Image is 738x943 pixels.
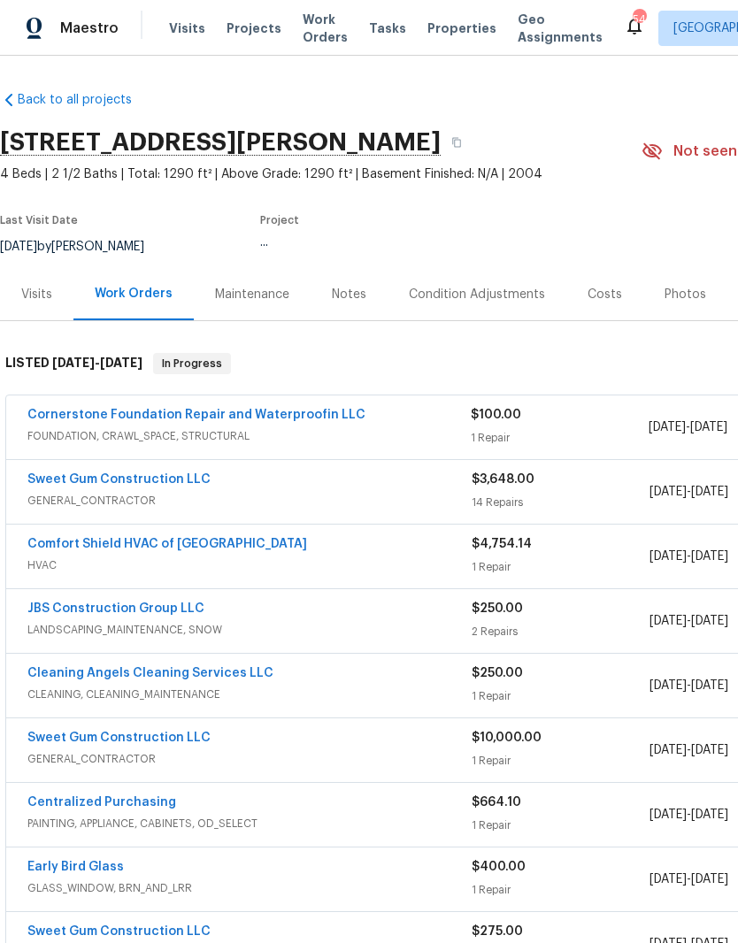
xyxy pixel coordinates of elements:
[650,870,728,888] span: -
[472,816,650,834] div: 1 Repair
[27,796,176,809] a: Centralized Purchasing
[650,615,687,627] span: [DATE]
[472,732,542,744] span: $10,000.00
[518,11,603,46] span: Geo Assignments
[95,285,173,303] div: Work Orders
[27,815,472,832] span: PAINTING, APPLIANCE, CABINETS, OD_SELECT
[472,861,526,873] span: $400.00
[5,353,142,374] h6: LISTED
[409,286,545,303] div: Condition Adjustments
[691,550,728,563] span: [DATE]
[650,806,728,824] span: -
[650,744,687,756] span: [DATE]
[303,11,348,46] span: Work Orders
[169,19,205,37] span: Visits
[472,473,534,486] span: $3,648.00
[650,873,687,885] span: [DATE]
[690,421,727,433] span: [DATE]
[27,473,211,486] a: Sweet Gum Construction LLC
[260,215,299,226] span: Project
[27,686,472,703] span: CLEANING, CLEANING_MAINTENANCE
[27,556,472,574] span: HVAC
[691,809,728,821] span: [DATE]
[649,418,727,436] span: -
[21,286,52,303] div: Visits
[650,612,728,630] span: -
[691,744,728,756] span: [DATE]
[427,19,496,37] span: Properties
[471,409,521,421] span: $100.00
[27,732,211,744] a: Sweet Gum Construction LLC
[472,494,650,511] div: 14 Repairs
[27,925,211,938] a: Sweet Gum Construction LLC
[60,19,119,37] span: Maestro
[260,236,600,249] div: ...
[650,809,687,821] span: [DATE]
[691,615,728,627] span: [DATE]
[472,602,523,615] span: $250.00
[472,623,650,640] div: 2 Repairs
[650,486,687,498] span: [DATE]
[441,126,473,158] button: Copy Address
[27,750,472,768] span: GENERAL_CONTRACTOR
[27,602,204,615] a: JBS Construction Group LLC
[650,550,687,563] span: [DATE]
[27,492,472,510] span: GENERAL_CONTRACTOR
[691,486,728,498] span: [DATE]
[472,881,650,899] div: 1 Repair
[52,356,142,369] span: -
[650,677,728,694] span: -
[665,286,706,303] div: Photos
[650,548,728,565] span: -
[472,558,650,576] div: 1 Repair
[650,679,687,692] span: [DATE]
[27,667,273,679] a: Cleaning Angels Cleaning Services LLC
[155,355,229,372] span: In Progress
[52,356,95,369] span: [DATE]
[633,11,645,28] div: 54
[588,286,622,303] div: Costs
[691,679,728,692] span: [DATE]
[215,286,289,303] div: Maintenance
[27,538,307,550] a: Comfort Shield HVAC of [GEOGRAPHIC_DATA]
[27,621,472,639] span: LANDSCAPING_MAINTENANCE, SNOW
[332,286,366,303] div: Notes
[471,429,648,447] div: 1 Repair
[27,861,124,873] a: Early Bird Glass
[100,356,142,369] span: [DATE]
[27,409,365,421] a: Cornerstone Foundation Repair and Waterproofin LLC
[472,925,523,938] span: $275.00
[691,873,728,885] span: [DATE]
[27,879,472,897] span: GLASS_WINDOW, BRN_AND_LRR
[650,483,728,501] span: -
[472,538,532,550] span: $4,754.14
[369,22,406,34] span: Tasks
[472,667,523,679] span: $250.00
[472,796,521,809] span: $664.10
[649,421,686,433] span: [DATE]
[650,741,728,759] span: -
[27,427,471,445] span: FOUNDATION, CRAWL_SPACE, STRUCTURAL
[472,752,650,770] div: 1 Repair
[227,19,281,37] span: Projects
[472,687,650,705] div: 1 Repair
